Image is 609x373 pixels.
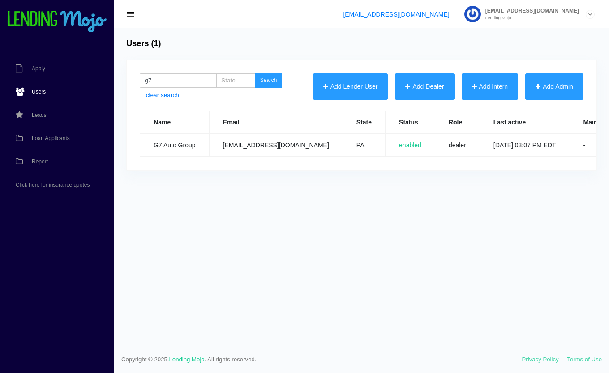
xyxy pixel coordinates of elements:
a: Lending Mojo [169,356,205,363]
span: Copyright © 2025. . All rights reserved. [121,355,522,364]
th: Email [209,111,343,134]
h4: Users (1) [126,39,161,49]
span: Report [32,159,48,164]
button: Search [255,73,283,88]
th: Last active [480,111,570,134]
th: Status [386,111,435,134]
span: Loan Applicants [32,136,70,141]
span: Apply [32,66,45,71]
td: [EMAIL_ADDRESS][DOMAIN_NAME] [209,134,343,157]
img: logo-small.png [7,11,107,33]
a: Terms of Use [567,356,602,363]
img: Profile image [464,6,481,22]
span: [EMAIL_ADDRESS][DOMAIN_NAME] [481,8,579,13]
span: Leads [32,112,47,118]
td: PA [343,134,385,157]
button: Add Intern [462,73,519,100]
button: Add Lender User [313,73,388,100]
td: G7 Auto Group [140,134,209,157]
span: enabled [399,141,421,149]
a: Privacy Policy [522,356,559,363]
th: Role [435,111,480,134]
th: Name [140,111,209,134]
th: State [343,111,385,134]
a: clear search [146,91,179,100]
button: Add Dealer [395,73,454,100]
span: Users [32,89,46,94]
small: Lending Mojo [481,16,579,20]
input: Search name/email [140,73,217,88]
span: Click here for insurance quotes [16,182,90,188]
input: State [216,73,255,88]
a: [EMAIL_ADDRESS][DOMAIN_NAME] [343,11,449,18]
td: [DATE] 03:07 PM EDT [480,134,570,157]
td: dealer [435,134,480,157]
button: Add Admin [525,73,583,100]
